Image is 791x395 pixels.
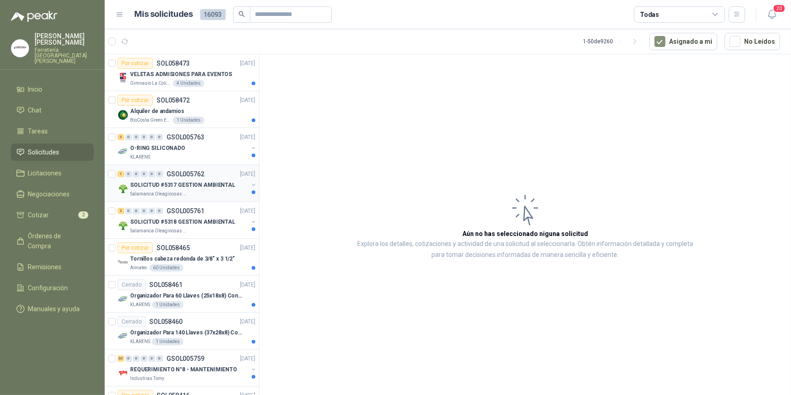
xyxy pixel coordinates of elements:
div: 0 [156,208,163,214]
a: Negociaciones [11,185,94,203]
a: Tareas [11,123,94,140]
p: GSOL005759 [167,355,204,362]
p: Salamanca Oleaginosas SAS [130,190,188,198]
a: CerradoSOL058460[DATE] Company LogoOrganizador Para 140 Llaves (37x28x8) Con CerraduraKLARENS1 Un... [105,313,259,349]
p: SOLICITUD #5318 GESTION AMBIENTAL [130,218,235,226]
img: Company Logo [117,294,128,305]
img: Company Logo [117,368,128,379]
span: Inicio [28,84,43,94]
span: Chat [28,105,42,115]
a: Remisiones [11,258,94,276]
div: 0 [141,134,147,140]
a: 3 0 0 0 0 0 GSOL005763[DATE] Company LogoO-RING SILICONADOKLARENS [117,132,257,161]
p: SOL058461 [149,282,183,288]
a: Por cotizarSOL058465[DATE] Company LogoTornillos cabeza redonda de 3/8" x 3 1/2"Almatec60 Unidades [105,239,259,276]
span: Solicitudes [28,147,60,157]
div: 0 [148,208,155,214]
div: 0 [125,134,132,140]
p: Organizador Para 140 Llaves (37x28x8) Con Cerradura [130,328,243,337]
p: GSOL005761 [167,208,204,214]
button: No Leídos [725,33,780,50]
div: 0 [125,208,132,214]
a: Licitaciones [11,164,94,182]
div: 0 [141,171,147,177]
img: Company Logo [117,220,128,231]
div: 0 [141,208,147,214]
img: Company Logo [11,40,29,57]
a: 2 0 0 0 0 0 GSOL005761[DATE] Company LogoSOLICITUD #5318 GESTION AMBIENTALSalamanca Oleaginosas SAS [117,205,257,235]
a: Solicitudes [11,144,94,161]
div: 0 [125,355,132,362]
div: 1 - 50 de 9260 [583,34,642,49]
span: Remisiones [28,262,62,272]
a: Cotizar2 [11,206,94,224]
p: Alquiler de andamios [130,107,184,116]
button: Asignado a mi [649,33,717,50]
div: 0 [148,171,155,177]
img: Company Logo [117,72,128,83]
a: 30 0 0 0 0 0 GSOL005759[DATE] Company LogoREQUERIMIENTO N°8 - MANTENIMIENTOIndustrias Tomy [117,353,257,382]
div: 0 [133,171,140,177]
a: CerradoSOL058461[DATE] Company LogoOrganizador Para 60 Llaves (25x18x8) Con CerraduraKLARENS1 Uni... [105,276,259,313]
span: 20 [773,4,786,13]
a: Manuales y ayuda [11,300,94,318]
p: KLARENS [130,338,150,345]
img: Company Logo [117,146,128,157]
span: search [238,11,245,17]
p: Ferretería [GEOGRAPHIC_DATA][PERSON_NAME] [35,47,94,64]
img: Company Logo [117,331,128,342]
span: 16093 [200,9,226,20]
h3: Aún no has seleccionado niguna solicitud [462,229,588,239]
p: [DATE] [240,170,255,179]
div: 3 [117,134,124,140]
p: [DATE] [240,133,255,142]
a: Chat [11,102,94,119]
p: Almatec [130,264,147,272]
div: Por cotizar [117,95,153,106]
div: 0 [156,355,163,362]
div: 1 [117,171,124,177]
a: 1 0 0 0 0 0 GSOL005762[DATE] Company LogoSOLICITUD #5317 GESTION AMBIENTALSalamanca Oleaginosas SAS [117,169,257,198]
p: [DATE] [240,96,255,105]
a: Por cotizarSOL058473[DATE] Company LogoVELETAS ADMISIONES PARA EVENTOSGimnasio La Colina4 Unidades [105,54,259,91]
p: [DATE] [240,318,255,326]
span: 2 [78,211,88,219]
span: Tareas [28,126,48,136]
img: Logo peakr [11,11,57,22]
p: GSOL005763 [167,134,204,140]
p: SOLICITUD #5317 GESTION AMBIENTAL [130,181,235,190]
div: Por cotizar [117,58,153,69]
p: [DATE] [240,354,255,363]
div: 0 [133,355,140,362]
span: Cotizar [28,210,49,220]
div: 30 [117,355,124,362]
span: Configuración [28,283,68,293]
p: [PERSON_NAME] [PERSON_NAME] [35,33,94,46]
a: Órdenes de Compra [11,227,94,255]
div: 4 Unidades [173,80,204,87]
p: KLARENS [130,154,150,161]
p: [DATE] [240,59,255,68]
div: 60 Unidades [149,264,183,272]
img: Company Logo [117,183,128,194]
p: O-RING SILICONADO [130,144,185,153]
p: Industrias Tomy [130,375,164,382]
div: Todas [640,10,659,20]
div: 0 [148,355,155,362]
div: Por cotizar [117,242,153,253]
div: 0 [141,355,147,362]
p: Tornillos cabeza redonda de 3/8" x 3 1/2" [130,255,235,263]
p: GSOL005762 [167,171,204,177]
span: Negociaciones [28,189,70,199]
p: REQUERIMIENTO N°8 - MANTENIMIENTO [130,365,237,374]
span: Manuales y ayuda [28,304,80,314]
div: 1 Unidades [152,301,183,308]
p: Organizador Para 60 Llaves (25x18x8) Con Cerradura [130,292,243,300]
button: 20 [764,6,780,23]
div: 0 [125,171,132,177]
img: Company Logo [117,257,128,268]
div: 0 [133,208,140,214]
p: Explora los detalles, cotizaciones y actividad de una solicitud al seleccionarla. Obtén informaci... [350,239,700,261]
span: Órdenes de Compra [28,231,85,251]
p: SOL058473 [157,60,190,67]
